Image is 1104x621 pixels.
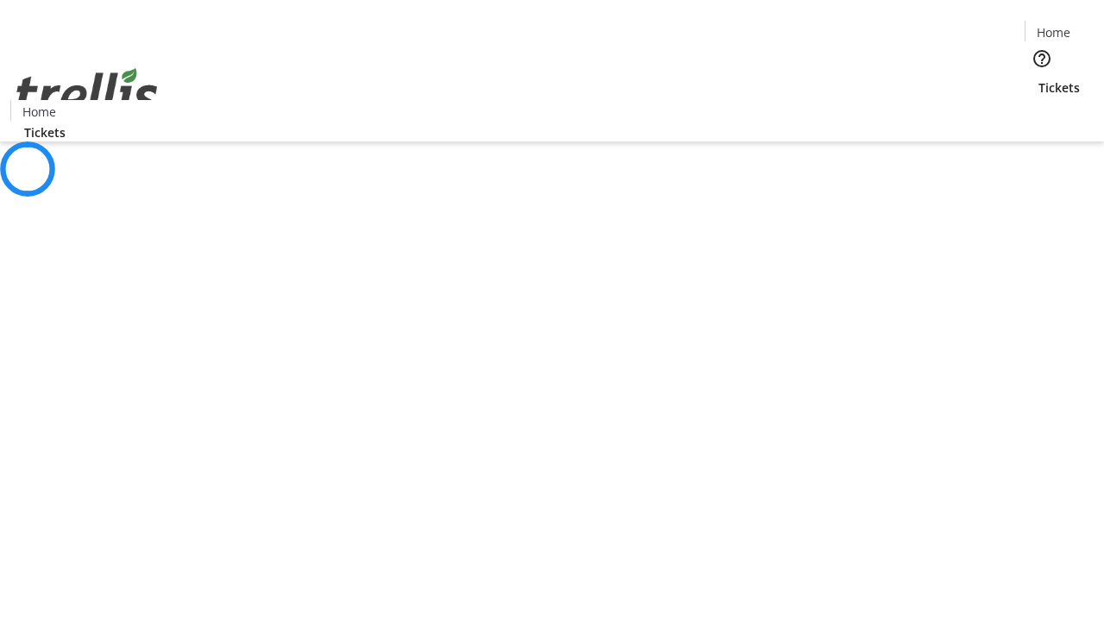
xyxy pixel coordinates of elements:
a: Home [11,103,66,121]
span: Home [22,103,56,121]
a: Home [1026,23,1081,41]
button: Help [1025,41,1059,76]
button: Cart [1025,97,1059,131]
span: Tickets [1038,78,1080,97]
a: Tickets [1025,78,1094,97]
img: Orient E2E Organization wkGuBbUjiW's Logo [10,49,164,135]
span: Tickets [24,123,66,141]
a: Tickets [10,123,79,141]
span: Home [1037,23,1070,41]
